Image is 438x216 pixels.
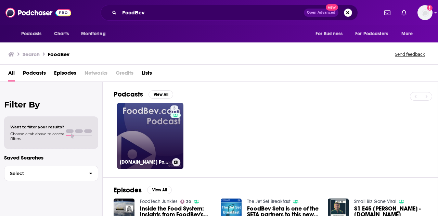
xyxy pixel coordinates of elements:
span: For Podcasters [355,29,388,39]
div: Search podcasts, credits, & more... [101,5,358,21]
button: open menu [351,27,398,40]
span: 30 [186,200,191,203]
a: 30 [180,200,191,204]
a: Lists [142,67,152,81]
span: New [326,4,338,11]
span: Choose a tab above to access filters. [10,131,64,141]
a: 3[DOMAIN_NAME] Podcast [117,103,183,169]
span: For Business [315,29,343,39]
button: Show profile menu [417,5,433,20]
a: The Jet Set Breakfast [247,199,291,204]
p: Saved Searches [4,154,98,161]
a: Show notifications dropdown [382,7,393,18]
a: PodcastsView All [114,90,173,99]
h2: Filter By [4,100,98,110]
span: Monitoring [81,29,105,39]
a: All [8,67,15,81]
span: Credits [116,67,133,81]
button: open menu [76,27,114,40]
button: View All [147,186,172,194]
button: View All [149,90,173,99]
a: Episodes [54,67,76,81]
span: Podcasts [21,29,41,39]
button: Open AdvancedNew [304,9,338,17]
button: Send feedback [393,51,427,57]
span: 3 [173,105,176,112]
button: open menu [311,27,351,40]
span: Networks [85,67,107,81]
span: Open Advanced [307,11,335,14]
span: Select [4,171,83,176]
h3: [DOMAIN_NAME] Podcast [120,159,169,165]
a: Small Biz Gone Viral [354,199,396,204]
a: 3 [170,105,178,111]
button: open menu [397,27,422,40]
span: More [401,29,413,39]
a: Charts [50,27,73,40]
img: Podchaser - Follow, Share and Rate Podcasts [5,6,71,19]
button: Select [4,166,98,181]
a: Podcasts [23,67,46,81]
svg: Add a profile image [427,5,433,11]
h3: Search [23,51,40,58]
a: Show notifications dropdown [399,7,409,18]
h3: FoodBev [48,51,69,58]
input: Search podcasts, credits, & more... [119,7,304,18]
button: open menu [16,27,50,40]
a: EpisodesView All [114,186,172,194]
span: Logged in as BrunswickDigital [417,5,433,20]
span: Want to filter your results? [10,125,64,129]
h2: Podcasts [114,90,143,99]
a: FoodTech Junkies [140,199,178,204]
img: User Profile [417,5,433,20]
span: Charts [54,29,69,39]
h2: Episodes [114,186,142,194]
